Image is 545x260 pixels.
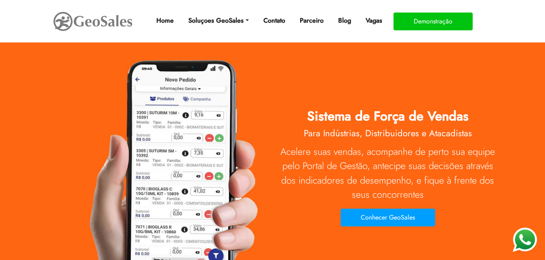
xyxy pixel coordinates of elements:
span: Sistema de Força de Vendas [307,107,469,125]
a: Blog [335,13,354,29]
a: Parceiro [297,13,327,29]
a: Contato [260,13,288,29]
img: WhatsApp [512,227,537,252]
img: GeoSales [53,10,133,33]
a: Soluçoes GeoSales [185,13,252,29]
a: Vagas [362,13,385,29]
p: Acelere suas vendas, acompanhe de perto sua equipe pelo Portal de Gestão, antecipe suas decisões ... [279,145,497,202]
h2: Para Indústrias, Distribuidores e Atacadistas [279,128,497,142]
button: Conhecer GeoSales [341,209,435,226]
a: Home [153,13,177,29]
button: Demonstração [393,13,473,30]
